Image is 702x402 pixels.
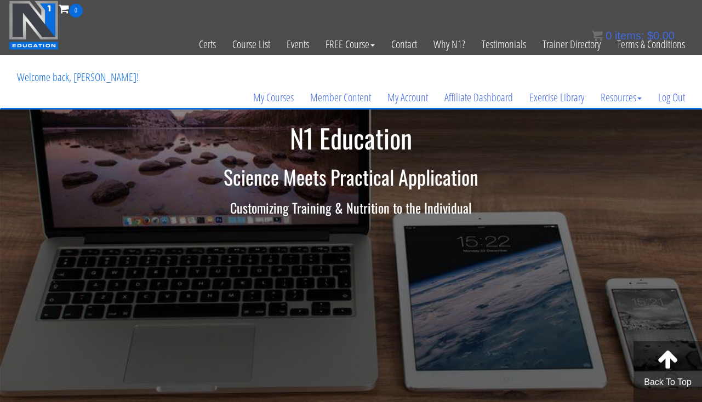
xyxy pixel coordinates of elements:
img: icon11.png [592,30,603,41]
p: Welcome back, [PERSON_NAME]! [9,55,147,99]
a: Course List [224,18,278,71]
a: Log Out [650,71,693,124]
h3: Customizing Training & Nutrition to the Individual [31,200,672,215]
a: My Courses [245,71,302,124]
bdi: 0.00 [647,30,675,42]
a: Member Content [302,71,379,124]
a: Events [278,18,317,71]
a: Affiliate Dashboard [436,71,521,124]
a: FREE Course [317,18,383,71]
a: Testimonials [473,18,534,71]
img: n1-education [9,1,59,50]
span: 0 [69,4,83,18]
a: Contact [383,18,425,71]
a: Resources [592,71,650,124]
h2: Science Meets Practical Application [31,166,672,188]
span: 0 [606,30,612,42]
a: My Account [379,71,436,124]
span: items: [615,30,644,42]
span: $ [647,30,653,42]
a: Terms & Conditions [609,18,693,71]
a: Exercise Library [521,71,592,124]
h1: N1 Education [31,124,672,153]
a: 0 [59,1,83,16]
a: Trainer Directory [534,18,609,71]
a: Why N1? [425,18,473,71]
a: Certs [191,18,224,71]
a: 0 items: $0.00 [592,30,675,42]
